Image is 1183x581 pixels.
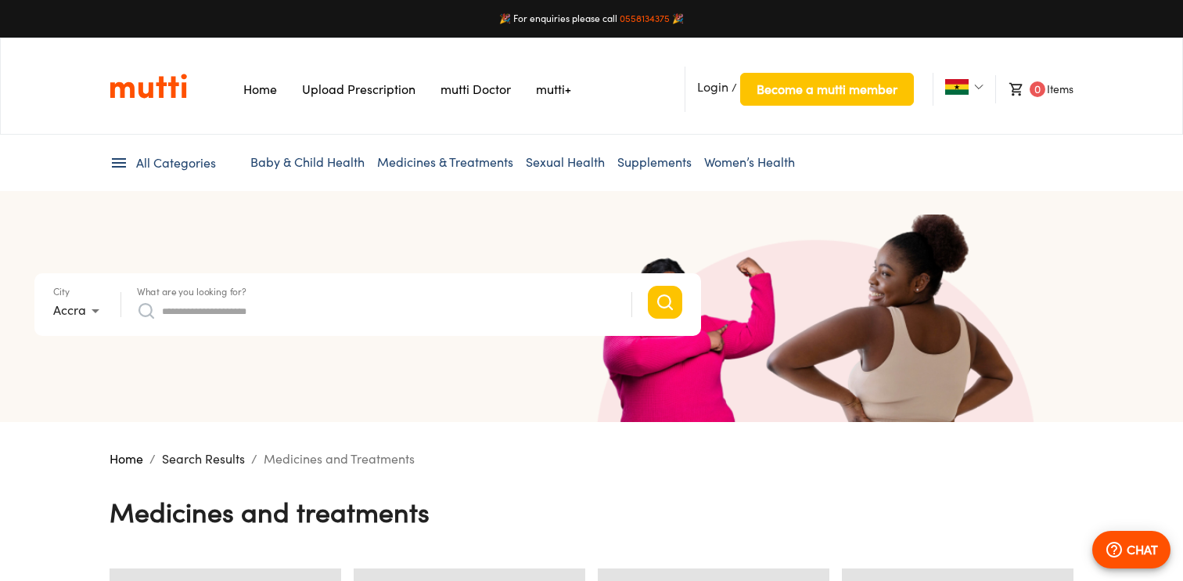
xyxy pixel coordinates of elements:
[302,81,415,97] a: Navigates to Prescription Upload Page
[1030,81,1045,97] span: 0
[1127,540,1158,559] p: CHAT
[136,154,216,172] span: All Categories
[536,81,571,97] a: Navigates to mutti+ page
[377,154,513,170] a: Medicines & Treatments
[704,154,795,170] a: Women’s Health
[648,286,682,319] button: Search
[995,75,1073,103] li: Items
[1092,531,1170,568] button: CHAT
[110,73,187,99] a: Link on the logo navigates to HomePage
[740,73,914,106] button: Become a mutti member
[137,287,246,297] label: What are you looking for?
[974,82,983,92] img: Dropdown
[251,449,257,468] li: /
[697,79,728,95] span: Login
[149,449,156,468] li: /
[243,81,277,97] a: Navigates to Home Page
[264,449,415,468] p: Medicines and Treatments
[53,298,105,323] div: Accra
[110,496,430,529] h4: Medicines and Treatments
[53,287,70,297] label: City
[526,154,605,170] a: Sexual Health
[620,13,670,24] a: 0558134375
[110,73,187,99] img: Logo
[617,154,692,170] a: Supplements
[945,79,969,95] img: Ghana
[110,449,1073,468] nav: breadcrumb
[110,451,143,467] a: Home
[250,154,365,170] a: Baby & Child Health
[162,449,245,468] p: Search Results
[757,78,897,100] span: Become a mutti member
[440,81,511,97] a: Navigates to mutti doctor website
[685,67,914,112] li: /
